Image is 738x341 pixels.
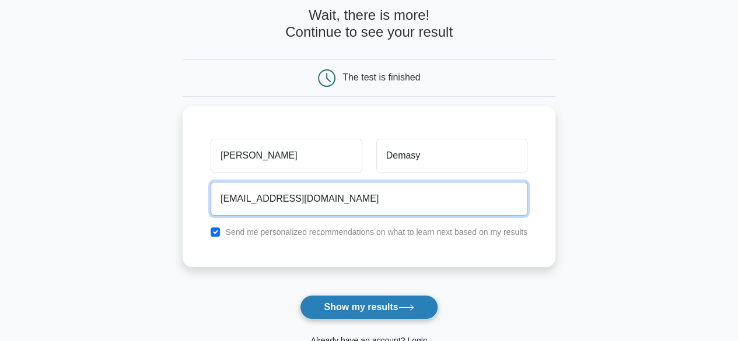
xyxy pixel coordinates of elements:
button: Show my results [300,295,438,319]
div: The test is finished [342,72,420,82]
input: Email [211,182,527,216]
input: First name [211,139,362,173]
h4: Wait, there is more! Continue to see your result [183,7,555,41]
label: Send me personalized recommendations on what to learn next based on my results [225,227,527,237]
input: Last name [376,139,527,173]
